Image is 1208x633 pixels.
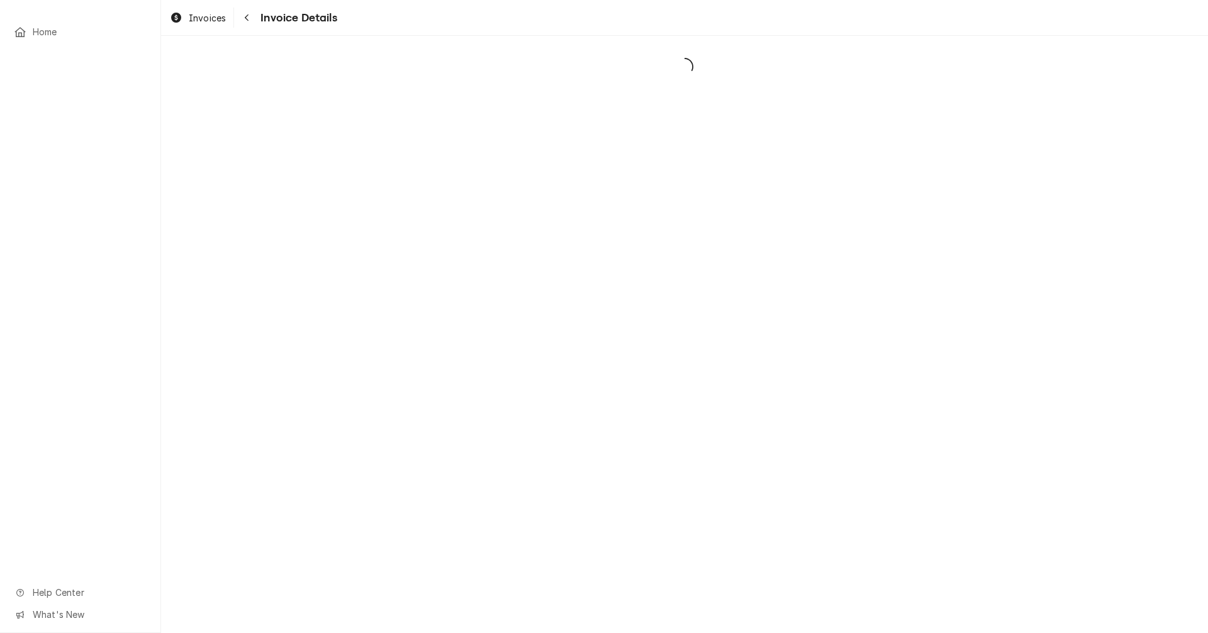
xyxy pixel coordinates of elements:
a: Go to Help Center [8,582,153,603]
span: Help Center [33,586,145,599]
span: Loading... [161,53,1208,80]
a: Go to What's New [8,604,153,625]
a: Invoices [165,8,231,28]
button: Navigate back [237,8,257,28]
span: What's New [33,608,145,621]
span: Home [33,25,147,38]
span: Invoices [189,11,226,25]
a: Home [8,21,153,42]
span: Invoice Details [257,9,337,26]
